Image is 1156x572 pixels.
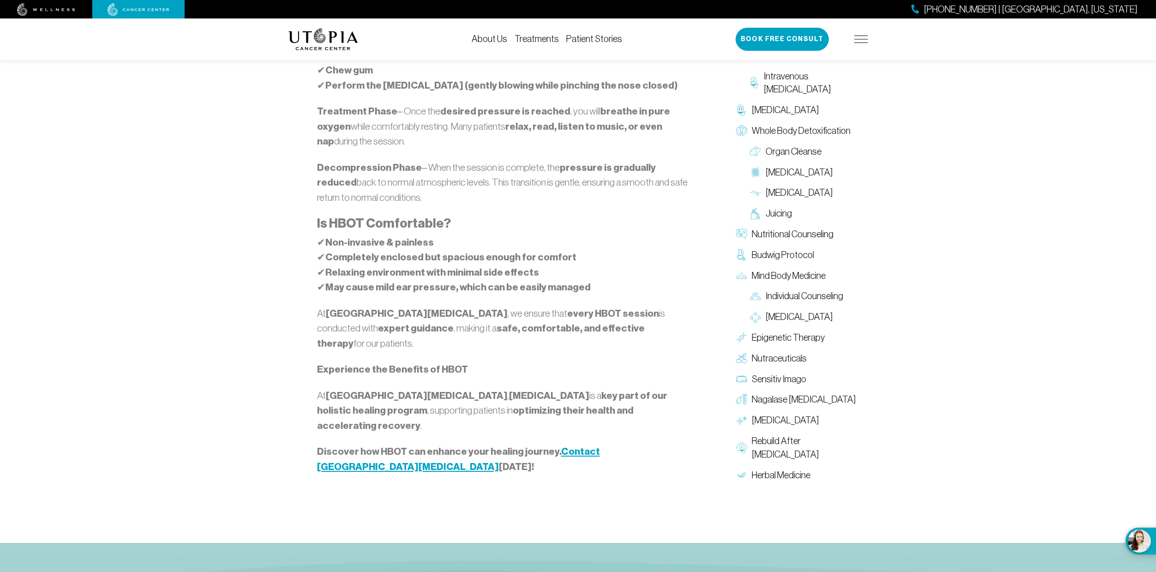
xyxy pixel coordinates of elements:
[736,470,747,481] img: Herbal Medicine
[736,332,747,343] img: Epigenetic Therapy
[750,208,761,219] img: Juicing
[766,207,792,220] span: Juicing
[317,388,692,434] p: At , is a , supporting patients in .
[731,245,868,265] a: Budwig Protocol
[745,66,868,100] a: Intravenous [MEDICAL_DATA]
[736,373,747,385] img: Sensitiv Imago
[736,125,747,136] img: Whole Body Detoxification
[325,236,434,248] strong: Non-invasive & painless
[731,389,868,410] a: Nagalase [MEDICAL_DATA]
[566,34,622,44] a: Patient Stories
[317,363,468,375] strong: Experience the Benefits of HBOT
[325,251,576,263] strong: Completely enclosed but spacious enough for comfort
[766,186,833,199] span: [MEDICAL_DATA]
[326,390,508,402] strong: [GEOGRAPHIC_DATA][MEDICAL_DATA]
[317,446,600,472] a: Contact [GEOGRAPHIC_DATA][MEDICAL_DATA]
[736,442,747,453] img: Rebuild After Chemo
[924,3,1138,16] span: [PHONE_NUMBER] | [GEOGRAPHIC_DATA], [US_STATE]
[745,141,868,162] a: Organ Cleanse
[731,368,868,389] a: Sensitiv Imago
[736,249,747,260] img: Budwig Protocol
[499,461,534,473] strong: [DATE]!
[752,103,819,117] span: [MEDICAL_DATA]
[736,270,747,281] img: Mind Body Medicine
[752,228,833,241] span: Nutritional Counseling
[745,162,868,183] a: [MEDICAL_DATA]
[515,34,559,44] a: Treatments
[317,235,692,295] p: ✔ ✔ ✔ ✔
[440,105,570,117] strong: desired pressure is reached
[752,372,806,385] span: Sensitiv Imago
[567,307,659,319] strong: every HBOT session
[317,306,692,351] p: At , we ensure that is conducted with , making it a for our patients.
[731,327,868,348] a: Epigenetic Therapy
[750,77,760,88] img: Intravenous Ozone Therapy
[317,160,692,205] p: – When the session is complete, the back to normal atmospheric levels. This transition is gentle,...
[317,404,634,432] strong: optimizing their health and accelerating recovery
[731,410,868,431] a: [MEDICAL_DATA]
[854,36,868,43] img: icon-hamburger
[325,49,349,61] strong: Yawn
[731,100,868,120] a: [MEDICAL_DATA]
[325,281,591,293] strong: May cause mild ear pressure, which can be easily managed
[750,167,761,178] img: Colon Therapy
[108,3,169,16] img: cancer center
[378,322,454,334] strong: expert guidance
[752,352,807,365] span: Nutraceuticals
[288,28,358,50] img: logo
[766,166,833,179] span: [MEDICAL_DATA]
[752,248,814,262] span: Budwig Protocol
[764,70,863,96] span: Intravenous [MEDICAL_DATA]
[766,289,843,303] span: Individual Counseling
[750,146,761,157] img: Organ Cleanse
[326,307,508,319] strong: [GEOGRAPHIC_DATA][MEDICAL_DATA]
[736,105,747,116] img: Chelation Therapy
[736,229,747,240] img: Nutritional Counseling
[745,307,868,327] a: [MEDICAL_DATA]
[750,311,761,322] img: Group Therapy
[752,468,810,482] span: Herbal Medicine
[752,331,825,344] span: Epigenetic Therapy
[731,224,868,245] a: Nutritional Counseling
[325,79,678,91] strong: Perform the [MEDICAL_DATA] (gently blowing while pinching the nose closed)
[325,266,539,278] strong: Relaxing environment with minimal side effects
[736,353,747,364] img: Nutraceuticals
[911,3,1138,16] a: [PHONE_NUMBER] | [GEOGRAPHIC_DATA], [US_STATE]
[736,415,747,426] img: Hyperthermia
[736,28,829,51] button: Book Free Consult
[745,286,868,307] a: Individual Counseling
[736,394,747,405] img: Nagalase Blood Test
[731,431,868,465] a: Rebuild After [MEDICAL_DATA]
[752,269,826,282] span: Mind Body Medicine
[317,104,692,149] p: – Once the , you will while comfortably resting. Many patients during the session.
[752,393,856,406] span: Nagalase [MEDICAL_DATA]
[317,105,397,117] strong: Treatment Phase
[317,162,422,174] strong: Decompression Phase
[766,310,833,324] span: [MEDICAL_DATA]
[745,182,868,203] a: [MEDICAL_DATA]
[752,434,863,461] span: Rebuild After [MEDICAL_DATA]
[325,64,373,76] strong: Chew gum
[731,348,868,369] a: Nutraceuticals
[317,322,645,349] strong: safe, comfortable, and effective therapy
[766,145,821,158] span: Organ Cleanse
[317,446,600,473] strong: Contact [GEOGRAPHIC_DATA][MEDICAL_DATA]
[750,291,761,302] img: Individual Counseling
[731,265,868,286] a: Mind Body Medicine
[731,464,868,485] a: Herbal Medicine
[745,203,868,224] a: Juicing
[317,216,451,231] strong: Is HBOT Comfortable?
[317,446,561,458] strong: Discover how HBOT can enhance your healing journey.
[752,414,819,427] span: [MEDICAL_DATA]
[750,187,761,199] img: Lymphatic Massage
[509,390,589,402] strong: [MEDICAL_DATA]
[752,124,851,138] span: Whole Body Detoxification
[17,3,75,16] img: wellness
[731,120,868,141] a: Whole Body Detoxification
[472,34,507,44] a: About Us
[317,105,671,132] strong: breathe in pure oxygen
